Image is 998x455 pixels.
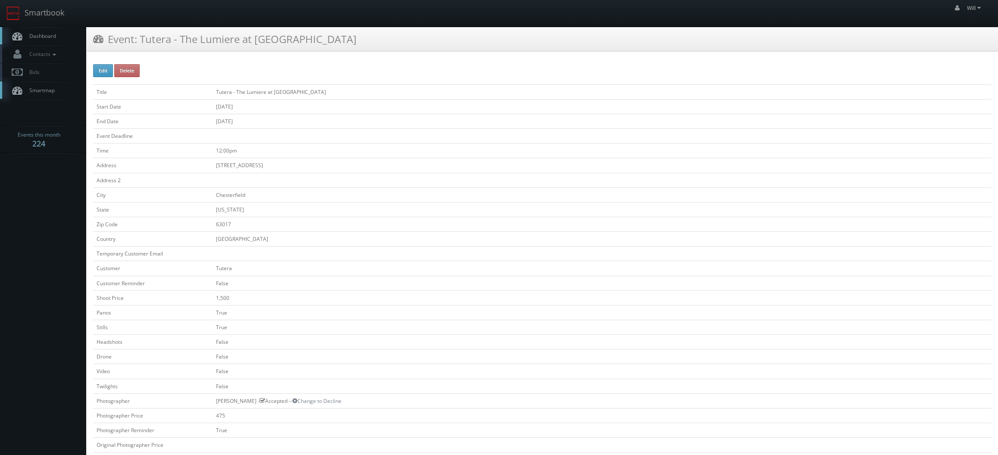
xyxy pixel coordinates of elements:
td: False [213,349,992,364]
button: Delete [114,64,140,77]
button: Edit [93,64,113,77]
td: Twilights [93,379,213,393]
td: Panos [93,305,213,320]
td: Shoot Price [93,290,213,305]
strong: 224 [32,138,45,149]
td: Photographer Price [93,408,213,423]
td: Video [93,364,213,379]
td: Country [93,232,213,246]
td: Customer Reminder [93,276,213,290]
td: 63017 [213,217,992,231]
td: [PERSON_NAME] - Accepted -- [213,393,992,408]
a: Change to Decline [292,397,341,405]
img: smartbook-logo.png [6,6,20,20]
td: Tutera [213,261,992,276]
h3: Event: Tutera - The Lumiere at [GEOGRAPHIC_DATA] [93,31,357,47]
td: True [213,305,992,320]
td: Zip Code [93,217,213,231]
td: [DATE] [213,114,992,128]
td: Time [93,143,213,158]
td: State [93,202,213,217]
td: City [93,187,213,202]
td: False [213,335,992,349]
td: [US_STATE] [213,202,992,217]
td: Temporary Customer Email [93,246,213,261]
td: True [213,320,992,334]
td: Tutera - The Lumiere at [GEOGRAPHIC_DATA] [213,84,992,99]
span: Will [967,4,983,12]
td: Photographer Reminder [93,423,213,437]
td: False [213,379,992,393]
td: [DATE] [213,99,992,114]
td: Address [93,158,213,173]
td: Headshots [93,335,213,349]
span: Bids [25,69,40,76]
td: End Date [93,114,213,128]
td: True [213,423,992,437]
td: 475 [213,408,992,423]
td: Title [93,84,213,99]
td: 12:00pm [213,143,992,158]
td: Drone [93,349,213,364]
span: Contacts [25,50,58,58]
td: [GEOGRAPHIC_DATA] [213,232,992,246]
td: False [213,364,992,379]
td: Start Date [93,99,213,114]
td: Customer [93,261,213,276]
td: False [213,276,992,290]
td: Stills [93,320,213,334]
td: Chesterfield [213,187,992,202]
span: Dashboard [25,32,56,40]
td: 1,500 [213,290,992,305]
td: Original Photographer Price [93,438,213,452]
span: Smartmap [25,87,55,94]
td: Event Deadline [93,129,213,143]
td: Address 2 [93,173,213,187]
td: [STREET_ADDRESS] [213,158,992,173]
td: Photographer [93,393,213,408]
span: Events this month [18,131,60,139]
